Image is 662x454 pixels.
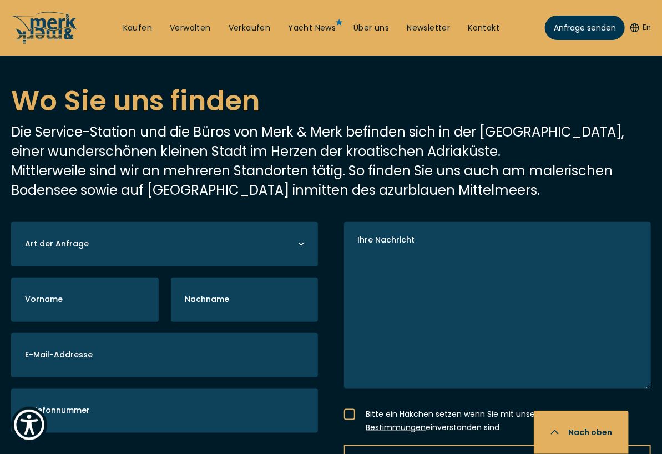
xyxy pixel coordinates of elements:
[11,80,651,122] h2: Wo Sie uns finden
[185,294,229,306] label: Nachname
[123,23,152,34] a: Kaufen
[630,22,651,33] button: En
[25,350,93,361] label: E-Mail-Addresse
[468,23,500,34] a: Kontakt
[288,23,336,34] a: Yacht News
[353,23,389,34] a: Über uns
[534,411,629,454] button: Nach oben
[545,16,625,40] a: Anfrage senden
[25,239,89,250] label: Art der Anfrage
[366,403,651,434] span: Bitte ein Häkchen setzen wenn Sie mit unseren einverstanden sind
[11,122,651,200] p: Die Service-Station und die Büros von Merk & Merk befinden sich in der [GEOGRAPHIC_DATA], einer w...
[229,23,271,34] a: Verkaufen
[25,294,63,306] label: Vorname
[407,23,451,34] a: Newsletter
[554,22,616,34] span: Anfrage senden
[11,407,47,443] button: Show Accessibility Preferences
[170,23,211,34] a: Verwalten
[358,234,415,246] label: Ihre Nachricht
[25,405,90,417] label: Telefonnummer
